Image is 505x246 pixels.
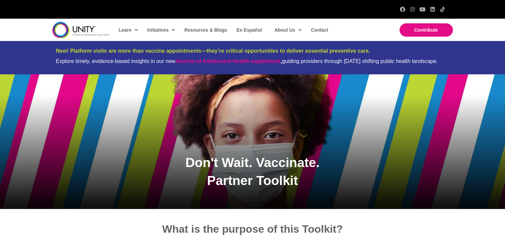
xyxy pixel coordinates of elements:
[420,7,425,12] a: YouTube
[52,22,110,38] img: unity-logo-dark
[185,155,319,170] span: Don't Wait. Vaccinate.
[207,173,298,188] span: Partner Toolkit
[147,25,175,35] span: Initiatives
[237,27,262,33] span: En Español
[274,25,301,35] span: About Us
[410,7,415,12] a: Instagram
[119,25,138,35] span: Learn
[56,48,370,54] span: New! Platform visits are more than vaccine appointments—they’re critical opportunities to deliver...
[175,58,280,64] a: Journal of Adolescent Health supplement
[400,7,405,12] a: Facebook
[175,58,282,64] strong: ,
[233,22,265,38] a: En Español
[184,27,227,33] span: Resources & Blogs
[430,7,435,12] a: LinkedIn
[311,27,328,33] span: Contact
[400,23,453,37] a: Contribute
[271,22,304,38] a: About Us
[307,22,331,38] a: Contact
[56,58,449,64] div: Explore timely, evidence-based insights in our new guiding providers through [DATE] shifting publ...
[440,7,445,12] a: TikTok
[181,22,230,38] a: Resources & Blogs
[162,223,343,235] span: What is the purpose of this Toolkit?
[414,27,438,33] span: Contribute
